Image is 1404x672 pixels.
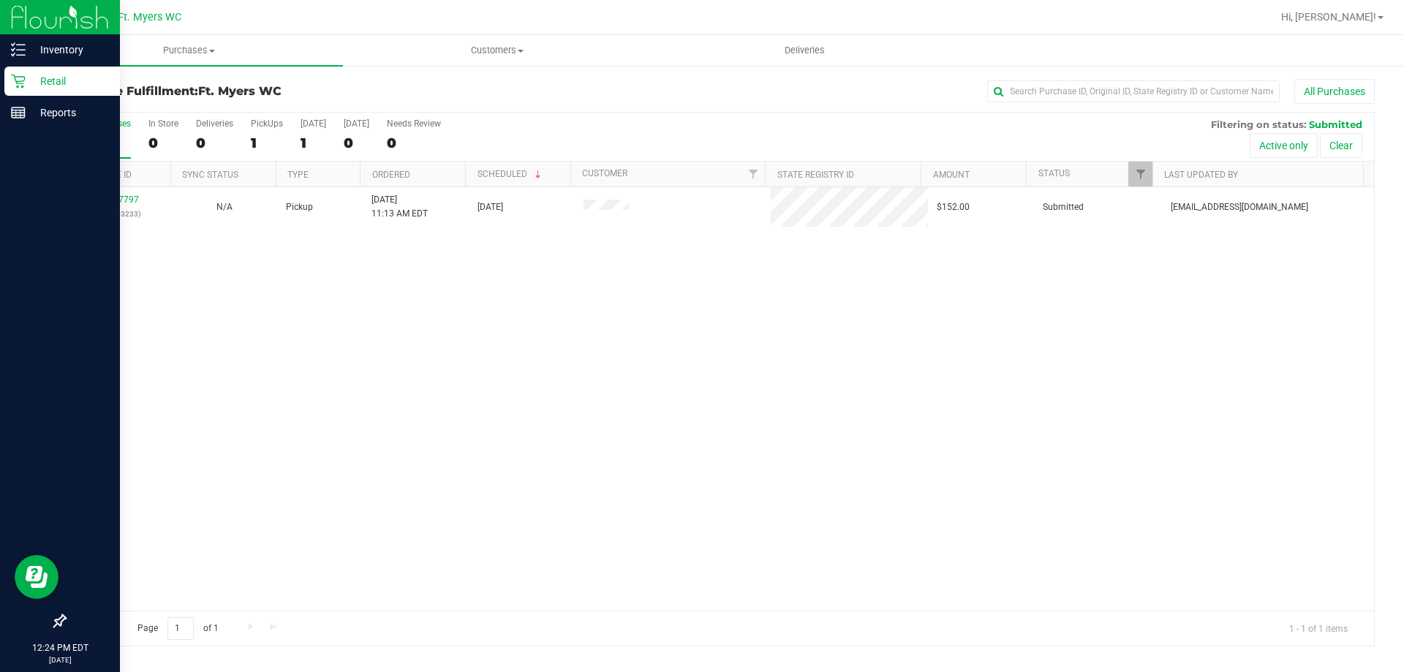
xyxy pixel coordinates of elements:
a: 11827797 [98,195,139,205]
a: Customer [582,168,627,178]
a: Scheduled [478,169,544,179]
button: Clear [1320,133,1362,158]
span: Purchases [35,44,343,57]
button: All Purchases [1294,79,1375,104]
div: In Store [148,118,178,129]
div: [DATE] [344,118,369,129]
p: Retail [26,72,113,90]
div: Deliveries [196,118,233,129]
span: Submitted [1043,200,1084,214]
a: Ordered [372,170,410,180]
div: 0 [387,135,441,151]
span: Customers [344,44,650,57]
a: Amount [933,170,970,180]
div: Needs Review [387,118,441,129]
span: Page of 1 [125,617,230,640]
button: Active only [1250,133,1318,158]
span: Submitted [1309,118,1362,130]
p: 12:24 PM EDT [7,641,113,654]
span: Filtering on status: [1211,118,1306,130]
div: 0 [344,135,369,151]
span: $152.00 [937,200,970,214]
span: Not Applicable [216,202,233,212]
a: Filter [741,162,765,186]
button: N/A [216,200,233,214]
inline-svg: Reports [11,105,26,120]
span: 1 - 1 of 1 items [1277,617,1359,639]
p: Inventory [26,41,113,58]
input: Search Purchase ID, Original ID, State Registry ID or Customer Name... [987,80,1280,102]
span: [DATE] [478,200,503,214]
a: Type [287,170,309,180]
span: Pickup [286,200,313,214]
span: Ft. Myers WC [198,84,282,98]
div: 1 [301,135,326,151]
iframe: Resource center [15,555,58,599]
a: State Registry ID [777,170,854,180]
span: Hi, [PERSON_NAME]! [1281,11,1376,23]
span: Ft. Myers WC [118,11,181,23]
span: [EMAIL_ADDRESS][DOMAIN_NAME] [1171,200,1308,214]
span: [DATE] 11:13 AM EDT [371,193,428,221]
a: Sync Status [182,170,238,180]
div: 0 [196,135,233,151]
a: Purchases [35,35,343,66]
div: [DATE] [301,118,326,129]
a: Filter [1128,162,1152,186]
a: Status [1038,168,1070,178]
p: [DATE] [7,654,113,665]
a: Last Updated By [1164,170,1238,180]
inline-svg: Inventory [11,42,26,57]
div: 1 [251,135,283,151]
h3: Purchase Fulfillment: [64,85,501,98]
span: Deliveries [765,44,845,57]
a: Deliveries [651,35,959,66]
inline-svg: Retail [11,74,26,88]
p: Reports [26,104,113,121]
input: 1 [167,617,194,640]
div: 0 [148,135,178,151]
a: Customers [343,35,651,66]
div: PickUps [251,118,283,129]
